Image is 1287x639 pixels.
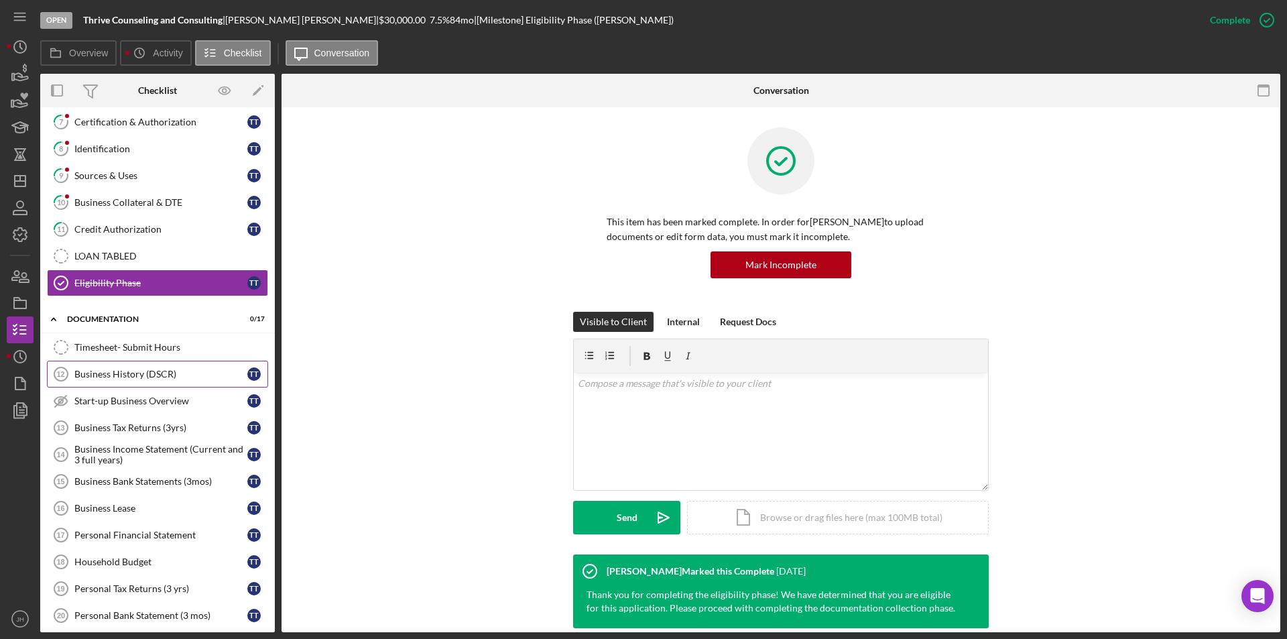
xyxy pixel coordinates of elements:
[56,424,64,432] tspan: 13
[74,476,247,487] div: Business Bank Statements (3mos)
[474,15,674,25] div: | [Milestone] Eligibility Phase ([PERSON_NAME])
[56,477,64,485] tspan: 15
[607,566,774,577] div: [PERSON_NAME] Marked this Complete
[667,312,700,332] div: Internal
[74,251,267,262] div: LOAN TABLED
[241,315,265,323] div: 0 / 17
[47,334,268,361] a: Timesheet- Submit Hours
[47,270,268,296] a: Eligibility PhaseTT
[247,448,261,461] div: T T
[720,312,776,332] div: Request Docs
[225,15,379,25] div: [PERSON_NAME] [PERSON_NAME] |
[47,575,268,602] a: 19Personal Tax Returns (3 yrs)TT
[247,394,261,408] div: T T
[56,585,64,593] tspan: 19
[47,414,268,441] a: 13Business Tax Returns (3yrs)TT
[47,468,268,495] a: 15Business Bank Statements (3mos)TT
[56,531,64,539] tspan: 17
[247,367,261,381] div: T T
[57,225,65,233] tspan: 11
[247,142,261,156] div: T T
[1241,580,1274,612] div: Open Intercom Messenger
[74,396,247,406] div: Start-up Business Overview
[74,530,247,540] div: Personal Financial Statement
[247,555,261,569] div: T T
[74,557,247,567] div: Household Budget
[573,501,680,534] button: Send
[47,522,268,548] a: 17Personal Financial StatementTT
[47,548,268,575] a: 18Household BudgetTT
[153,48,182,58] label: Activity
[67,315,231,323] div: documentation
[56,504,64,512] tspan: 16
[74,610,247,621] div: Personal Bank Statement (3 mos)
[47,189,268,216] a: 10Business Collateral & DTETT
[47,216,268,243] a: 11Credit AuthorizationTT
[47,135,268,162] a: 8IdentificationTT
[247,276,261,290] div: T T
[286,40,379,66] button: Conversation
[607,215,955,245] p: This item has been marked complete. In order for [PERSON_NAME] to upload documents or edit form d...
[74,444,247,465] div: Business Income Statement (Current and 3 full years)
[617,501,637,534] div: Send
[74,224,247,235] div: Credit Authorization
[7,605,34,632] button: JH
[74,422,247,433] div: Business Tax Returns (3yrs)
[120,40,191,66] button: Activity
[580,312,647,332] div: Visible to Client
[753,85,809,96] div: Conversation
[1210,7,1250,34] div: Complete
[74,503,247,514] div: Business Lease
[57,198,66,207] tspan: 10
[47,361,268,388] a: 12Business History (DSCR)TT
[47,388,268,414] a: Start-up Business OverviewTT
[83,14,223,25] b: Thrive Counseling and Consulting
[74,143,247,154] div: Identification
[56,370,64,378] tspan: 12
[247,223,261,236] div: T T
[247,421,261,434] div: T T
[56,451,65,459] tspan: 14
[138,85,177,96] div: Checklist
[69,48,108,58] label: Overview
[713,312,783,332] button: Request Docs
[56,558,64,566] tspan: 18
[40,40,117,66] button: Overview
[74,342,267,353] div: Timesheet- Submit Hours
[47,495,268,522] a: 16Business LeaseTT
[83,15,225,25] div: |
[47,109,268,135] a: 7Certification & AuthorizationTT
[74,583,247,594] div: Personal Tax Returns (3 yrs)
[47,602,268,629] a: 20Personal Bank Statement (3 mos)TT
[573,588,975,628] div: Thank you for completing the eligibility phase! We have determined that you are eligible for this...
[40,12,72,29] div: Open
[776,566,806,577] time: 2025-08-22 16:38
[247,502,261,515] div: T T
[47,441,268,468] a: 14Business Income Statement (Current and 3 full years)TT
[1197,7,1280,34] button: Complete
[430,15,450,25] div: 7.5 %
[59,171,64,180] tspan: 9
[247,528,261,542] div: T T
[74,197,247,208] div: Business Collateral & DTE
[247,115,261,129] div: T T
[74,369,247,380] div: Business History (DSCR)
[74,170,247,181] div: Sources & Uses
[195,40,271,66] button: Checklist
[59,117,64,126] tspan: 7
[16,616,24,623] text: JH
[47,162,268,189] a: 9Sources & UsesTT
[74,278,247,288] div: Eligibility Phase
[711,251,851,278] button: Mark Incomplete
[247,582,261,595] div: T T
[379,15,430,25] div: $30,000.00
[57,612,65,620] tspan: 20
[47,243,268,270] a: LOAN TABLED
[74,117,247,127] div: Certification & Authorization
[247,609,261,622] div: T T
[247,196,261,209] div: T T
[224,48,262,58] label: Checklist
[660,312,707,332] button: Internal
[59,144,63,153] tspan: 8
[450,15,474,25] div: 84 mo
